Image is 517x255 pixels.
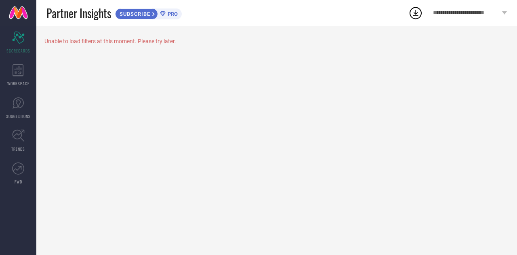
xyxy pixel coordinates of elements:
div: Open download list [408,6,423,20]
span: Partner Insights [46,5,111,21]
span: SUBSCRIBE [116,11,152,17]
span: SUGGESTIONS [6,113,31,119]
span: FWD [15,179,22,185]
a: SUBSCRIBEPRO [115,6,182,19]
span: PRO [166,11,178,17]
span: SCORECARDS [6,48,30,54]
span: WORKSPACE [7,80,29,86]
span: TRENDS [11,146,25,152]
div: Unable to load filters at this moment. Please try later. [44,38,509,44]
